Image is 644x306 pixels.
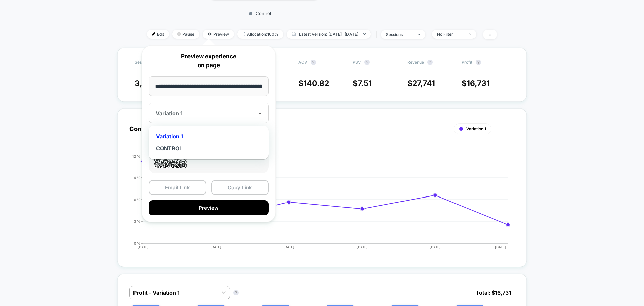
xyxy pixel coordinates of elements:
div: No Filter [437,32,464,37]
button: Email Link [149,180,206,195]
img: end [469,33,471,35]
div: sessions [386,32,413,37]
button: ? [364,60,370,65]
tspan: [DATE] [429,245,440,249]
span: Revenue [407,60,424,65]
tspan: 12 % [132,154,140,158]
img: edit [152,32,155,36]
div: CONVERSION_RATE [123,154,508,255]
tspan: [DATE] [137,245,148,249]
tspan: 3 % [134,219,140,223]
span: PSV [353,60,361,65]
span: 27,741 [412,79,435,88]
button: ? [311,60,316,65]
div: CONTROL [152,142,265,155]
p: Preview experience on page [149,52,269,70]
div: Variation 1 [152,130,265,142]
span: Total: $ 16,731 [472,286,515,299]
tspan: 6 % [134,197,140,201]
span: $ [462,79,490,88]
span: Preview [203,30,234,39]
tspan: [DATE] [495,245,506,249]
span: Variation 1 [466,126,486,131]
button: ? [233,290,239,295]
tspan: 0 % [134,241,140,245]
tspan: [DATE] [210,245,221,249]
button: ? [476,60,481,65]
img: rebalance [243,32,245,36]
span: Latest Version: [DATE] - [DATE] [287,30,371,39]
button: Preview [149,200,269,215]
tspan: 9 % [134,175,140,179]
span: 7.51 [358,79,372,88]
span: | [374,30,381,39]
span: Edit [147,30,169,39]
span: $ [407,79,435,88]
span: Pause [172,30,199,39]
tspan: [DATE] [283,245,294,249]
img: calendar [292,32,296,36]
span: 16,731 [467,79,490,88]
span: $ [298,79,329,88]
img: end [363,33,366,35]
p: Control [201,11,319,16]
img: end [177,32,181,36]
button: ? [427,60,433,65]
span: AOV [298,60,307,65]
span: 3,692 [135,79,157,88]
span: 140.82 [303,79,329,88]
span: Sessions [135,60,151,65]
span: Allocation: 100% [237,30,283,39]
img: end [418,34,420,35]
span: $ [353,79,372,88]
tspan: [DATE] [356,245,367,249]
button: Copy Link [211,180,269,195]
span: Profit [462,60,472,65]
